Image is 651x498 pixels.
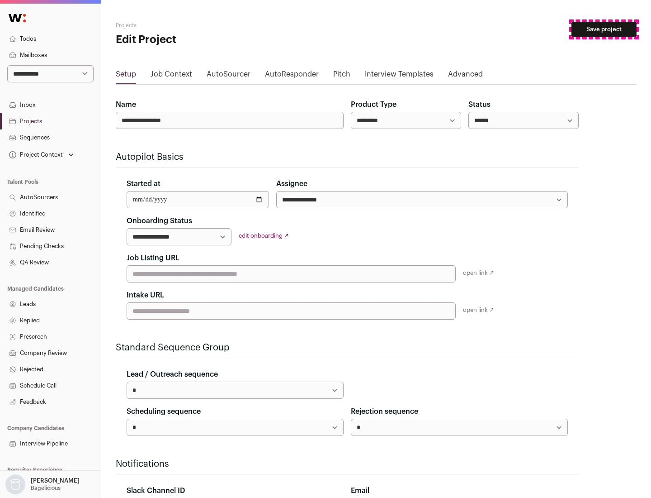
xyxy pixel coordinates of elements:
[276,178,307,189] label: Assignee
[127,178,160,189] label: Started at
[351,99,396,110] label: Product Type
[31,484,61,492] p: Bagelicious
[265,69,319,83] a: AutoResponder
[351,485,568,496] div: Email
[4,9,31,27] img: Wellfound
[116,33,289,47] h1: Edit Project
[116,151,579,163] h2: Autopilot Basics
[5,474,25,494] img: nopic.png
[116,69,136,83] a: Setup
[571,22,637,37] button: Save project
[127,253,179,263] label: Job Listing URL
[7,148,75,161] button: Open dropdown
[7,151,63,158] div: Project Context
[116,22,289,29] h2: Projects
[468,99,491,110] label: Status
[127,369,218,380] label: Lead / Outreach sequence
[31,477,80,484] p: [PERSON_NAME]
[127,290,164,301] label: Intake URL
[151,69,192,83] a: Job Context
[351,406,418,417] label: Rejection sequence
[207,69,250,83] a: AutoSourcer
[116,341,579,354] h2: Standard Sequence Group
[127,406,201,417] label: Scheduling sequence
[333,69,350,83] a: Pitch
[4,474,81,494] button: Open dropdown
[116,458,579,470] h2: Notifications
[365,69,434,83] a: Interview Templates
[116,99,136,110] label: Name
[448,69,483,83] a: Advanced
[127,215,192,226] label: Onboarding Status
[239,233,289,239] a: edit onboarding ↗
[127,485,185,496] label: Slack Channel ID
